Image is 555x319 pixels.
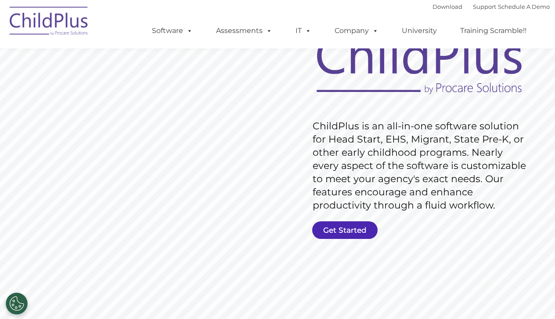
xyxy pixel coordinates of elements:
[473,3,496,10] a: Support
[432,3,550,10] font: |
[393,22,446,40] a: University
[313,120,530,212] rs-layer: ChildPlus is an all-in-one software solution for Head Start, EHS, Migrant, State Pre-K, or other ...
[5,0,93,44] img: ChildPlus by Procare Solutions
[287,22,320,40] a: IT
[312,221,378,239] a: Get Started
[451,22,535,40] a: Training Scramble!!
[6,293,28,315] button: Cookies Settings
[143,22,202,40] a: Software
[326,22,387,40] a: Company
[432,3,462,10] a: Download
[498,3,550,10] a: Schedule A Demo
[207,22,281,40] a: Assessments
